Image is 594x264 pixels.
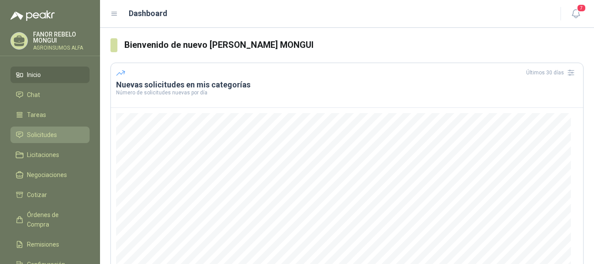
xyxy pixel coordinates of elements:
a: Tareas [10,107,90,123]
a: Solicitudes [10,127,90,143]
img: Logo peakr [10,10,55,21]
a: Chat [10,87,90,103]
span: Chat [27,90,40,100]
a: Inicio [10,67,90,83]
a: Órdenes de Compra [10,207,90,233]
div: Últimos 30 días [526,66,578,80]
p: AGROINSUMOS ALFA [33,45,90,50]
h1: Dashboard [129,7,167,20]
h3: Bienvenido de nuevo [PERSON_NAME] MONGUI [124,38,584,52]
span: Órdenes de Compra [27,210,81,229]
p: Número de solicitudes nuevas por día [116,90,578,95]
span: Tareas [27,110,46,120]
a: Cotizar [10,187,90,203]
span: Remisiones [27,240,59,249]
span: 7 [577,4,586,12]
span: Inicio [27,70,41,80]
span: Licitaciones [27,150,59,160]
button: 7 [568,6,584,22]
a: Licitaciones [10,147,90,163]
span: Solicitudes [27,130,57,140]
span: Cotizar [27,190,47,200]
span: Negociaciones [27,170,67,180]
p: FANOR REBELO MONGUI [33,31,90,43]
a: Remisiones [10,236,90,253]
h3: Nuevas solicitudes en mis categorías [116,80,578,90]
a: Negociaciones [10,167,90,183]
